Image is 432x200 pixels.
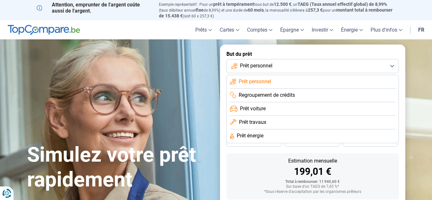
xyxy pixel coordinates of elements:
span: 257,3 € [308,7,323,13]
p: Exemple représentatif : Pour un tous but de , un (taux débiteur annuel de 8,99%) et une durée de ... [159,2,396,19]
a: Comptes [243,20,276,39]
span: Regroupement de crédits [239,92,295,99]
label: But du prêt [226,51,399,57]
div: Sur base d'un TAEG de 7,45 %* [232,185,394,189]
div: Estimation mensuelle [232,158,394,164]
span: fixe [196,7,204,13]
span: montant total à rembourser de 15.438 € [159,7,392,18]
a: Prêts [191,20,216,39]
span: 24 mois [363,140,377,144]
div: 199,01 € [232,167,394,176]
a: Plus d'infos [367,20,406,39]
div: *Sous réserve d'acceptation par les organismes prêteurs [232,190,394,194]
span: Prêt personnel [240,62,272,69]
span: 30 mois [305,140,319,144]
img: TopCompare [8,25,80,35]
div: Total à rembourser: 11 940,60 € [232,180,394,184]
button: Prêt personnel [226,59,399,73]
a: Investir [308,20,337,39]
a: Énergie [337,20,367,39]
span: TAEG (Taux annuel effectif global) de 8,99% [298,2,387,7]
span: 60 mois [248,7,264,13]
span: 12.500 € [274,2,291,7]
span: Prêt personnel [239,78,271,85]
h1: Simulez votre prêt rapidement [27,143,212,192]
a: Cartes [216,20,243,39]
span: 36 mois [247,140,261,144]
span: prêt à tempérament [213,2,254,7]
span: Prêt travaux [239,119,266,126]
a: fr [414,20,428,39]
p: Attention, emprunter de l'argent coûte aussi de l'argent. [37,2,151,14]
span: Prêt énergie [237,132,263,139]
a: Épargne [276,20,308,39]
span: Prêt voiture [240,105,266,112]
